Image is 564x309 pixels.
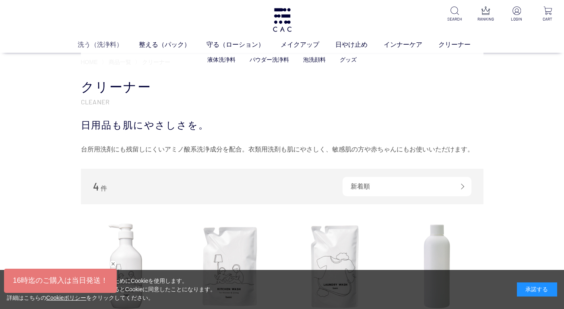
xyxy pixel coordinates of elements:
a: 洗う（洗浄料） [78,40,139,50]
a: パウダー洗浄料 [250,56,289,63]
a: LOGIN [507,6,527,22]
a: CART [538,6,558,22]
span: 4 [93,180,99,193]
p: CLEANER [81,97,483,106]
div: 日用品も肌にやさしさを。 [81,118,483,133]
a: 液体洗浄料 [207,56,236,63]
a: インナーケア [384,40,438,50]
a: SEARCH [445,6,465,22]
a: RANKING [476,6,496,22]
p: CART [538,16,558,22]
a: メイクアップ [281,40,335,50]
img: logo [272,8,293,32]
div: 台所用洗剤にも残留しにくいアミノ酸系洗浄成分を配合。衣類用洗剤も肌にやさしく、敏感肌の方や赤ちゃんにもお使いいただけます。 [81,143,483,156]
p: RANKING [476,16,496,22]
p: LOGIN [507,16,527,22]
h1: クリーナー [81,79,483,96]
a: 日やけ止め [335,40,384,50]
div: 新着順 [343,177,471,196]
span: 件 [101,185,107,192]
div: 承諾する [517,282,557,297]
a: 守る（ローション） [207,40,281,50]
a: クリーナー [438,40,487,50]
p: SEARCH [445,16,465,22]
a: 泡洗顔料 [303,56,326,63]
a: グッズ [340,56,357,63]
a: 整える（パック） [139,40,207,50]
a: Cookieポリシー [46,294,87,301]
